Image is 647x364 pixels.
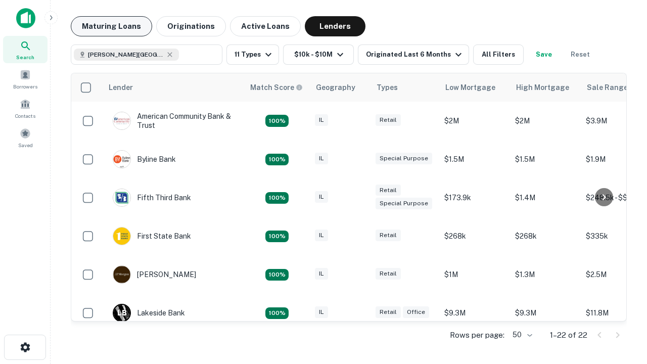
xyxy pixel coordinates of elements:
td: $268k [439,217,510,255]
div: Low Mortgage [445,81,495,94]
button: $10k - $10M [283,44,354,65]
img: picture [113,151,130,168]
div: Fifth Third Bank [113,189,191,207]
button: Originations [156,16,226,36]
div: Capitalize uses an advanced AI algorithm to match your search with the best lender. The match sco... [250,82,303,93]
span: Saved [18,141,33,149]
div: Byline Bank [113,150,176,168]
div: Special Purpose [376,153,432,164]
td: $1M [439,255,510,294]
div: IL [315,153,328,164]
div: IL [315,268,328,280]
td: $173.9k [439,178,510,217]
div: Matching Properties: 2, hasApolloMatch: undefined [265,154,289,166]
div: Matching Properties: 2, hasApolloMatch: undefined [265,231,289,243]
td: $1.5M [510,140,581,178]
button: Reset [564,44,596,65]
p: 1–22 of 22 [550,329,587,341]
div: Retail [376,230,401,241]
div: High Mortgage [516,81,569,94]
a: Saved [3,124,48,151]
div: American Community Bank & Trust [113,112,234,130]
td: $1.4M [510,178,581,217]
img: picture [113,266,130,283]
div: Matching Properties: 2, hasApolloMatch: undefined [265,192,289,204]
td: $1.5M [439,140,510,178]
div: Geography [316,81,355,94]
span: Borrowers [13,82,37,90]
div: [PERSON_NAME] [113,265,196,284]
a: Contacts [3,95,48,122]
div: Sale Range [587,81,628,94]
span: Search [16,53,34,61]
button: All Filters [473,44,524,65]
p: L B [117,308,126,318]
button: 11 Types [226,44,279,65]
button: Originated Last 6 Months [358,44,469,65]
th: Low Mortgage [439,73,510,102]
div: Retail [376,185,401,196]
div: Types [377,81,398,94]
div: Lender [109,81,133,94]
th: Lender [103,73,244,102]
div: First State Bank [113,227,191,245]
iframe: Chat Widget [596,251,647,299]
div: Lakeside Bank [113,304,185,322]
div: Retail [376,306,401,318]
th: High Mortgage [510,73,581,102]
button: Active Loans [230,16,301,36]
img: picture [113,112,130,129]
div: IL [315,230,328,241]
div: 50 [509,328,534,342]
td: $9.3M [439,294,510,332]
div: Matching Properties: 3, hasApolloMatch: undefined [265,307,289,320]
div: Retail [376,114,401,126]
div: IL [315,114,328,126]
a: Search [3,36,48,63]
td: $1.3M [510,255,581,294]
a: Borrowers [3,65,48,93]
th: Types [371,73,439,102]
div: Special Purpose [376,198,432,209]
span: [PERSON_NAME][GEOGRAPHIC_DATA], [GEOGRAPHIC_DATA] [88,50,164,59]
button: Lenders [305,16,365,36]
h6: Match Score [250,82,301,93]
th: Capitalize uses an advanced AI algorithm to match your search with the best lender. The match sco... [244,73,310,102]
div: Office [403,306,429,318]
img: capitalize-icon.png [16,8,35,28]
td: $2M [510,102,581,140]
div: Matching Properties: 2, hasApolloMatch: undefined [265,269,289,281]
td: $268k [510,217,581,255]
td: $2M [439,102,510,140]
div: Matching Properties: 2, hasApolloMatch: undefined [265,115,289,127]
div: IL [315,191,328,203]
div: Retail [376,268,401,280]
p: Rows per page: [450,329,504,341]
td: $9.3M [510,294,581,332]
img: picture [113,189,130,206]
span: Contacts [15,112,35,120]
img: picture [113,227,130,245]
th: Geography [310,73,371,102]
button: Maturing Loans [71,16,152,36]
button: Save your search to get updates of matches that match your search criteria. [528,44,560,65]
div: Originated Last 6 Months [366,49,465,61]
div: IL [315,306,328,318]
